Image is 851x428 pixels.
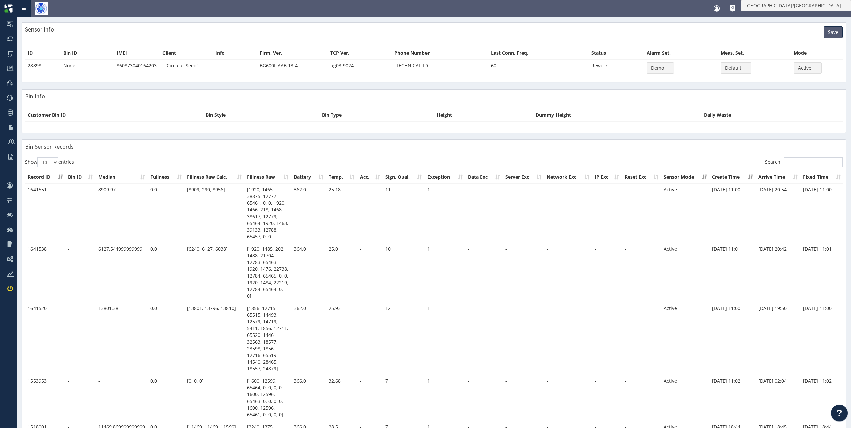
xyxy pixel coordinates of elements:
td: [DATE] 02:04 [756,375,800,421]
label: Search: [765,157,843,167]
th: Server Exc: activate to sort column ascending [503,171,544,183]
label: Show entries [25,157,74,167]
td: [DATE] 11:00 [800,184,843,243]
td: - [357,375,383,421]
td: - [357,184,383,243]
th: Sign. Qual.: activate to sort column ascending [383,171,424,183]
td: Active [661,302,709,375]
td: 364.0 [291,243,326,302]
td: - [465,375,503,421]
td: - [95,375,148,421]
td: 28898 [25,59,61,76]
td: - [465,302,503,375]
td: - [592,302,622,375]
td: 1 [424,302,465,375]
th: Info [213,47,257,59]
th: Battery: activate to sort column ascending [291,171,326,183]
th: Temp.: activate to sort column ascending [326,171,357,183]
button: Demo [647,62,674,74]
td: 366.0 [291,375,326,421]
td: - [357,302,383,375]
td: 7 [383,375,424,421]
select: Showentries [37,157,58,167]
td: - [544,375,592,421]
td: - [65,375,95,421]
th: Height [434,109,533,121]
td: 1641520 [25,302,65,375]
td: [0, 0, 0] [184,375,244,421]
td: [1920, 1465, 38875, 12777, 65461, 0, 0, 1920, 1466, 218, 1468, 38617, 12779, 65464, 1920, 1463, 3... [244,184,291,243]
td: BG600L.AAB.13.4 [257,59,328,76]
th: Fixed Time: activate to sort column ascending [800,171,843,183]
th: TCP Ver. [328,47,392,59]
td: [DATE] 20:42 [756,243,800,302]
td: 13801.38 [95,302,148,375]
td: - [357,243,383,302]
input: Search: [784,157,843,167]
td: - [622,184,661,243]
td: 860873040164203 [114,59,160,76]
td: [8909, 290, 8956] [184,184,244,243]
th: Acc.: activate to sort column ascending [357,171,383,183]
td: 12 [383,302,424,375]
td: 25.93 [326,302,357,375]
td: 1553953 [25,375,65,421]
td: [1856, 12715, 65515, 14493, 12579, 14719, 5411, 1856, 12711, 65520, 14461, 32563, 18577, 23598, 1... [244,302,291,375]
td: [TECHNICAL_ID] [392,59,488,76]
td: 0.0 [148,302,184,375]
td: 8909.97 [95,184,148,243]
th: Median: activate to sort column ascending [95,171,148,183]
td: 362.0 [291,302,326,375]
span: Demo [651,65,665,71]
iframe: JSD widget [828,401,851,428]
td: 60 [488,59,589,76]
th: Bin Type [319,109,434,121]
td: [DATE] 11:00 [709,302,756,375]
th: Network Exc: activate to sort column ascending [544,171,592,183]
td: ug03-9024 [328,59,392,76]
td: 1 [424,375,465,421]
div: How Do I Use It? [730,5,736,11]
th: Fullness: activate to sort column ascending [148,171,184,183]
th: Reset Exc: activate to sort column ascending [622,171,661,183]
td: [DATE] 11:00 [709,184,756,243]
td: - [622,375,661,421]
td: - [592,375,622,421]
td: - [544,184,592,243]
th: Data Exc: activate to sort column ascending [465,171,503,183]
td: - [65,184,95,243]
td: 1 [424,184,465,243]
td: [DATE] 19:50 [756,302,800,375]
td: 0.0 [148,184,184,243]
td: - [465,243,503,302]
td: [6240, 6127, 6038] [184,243,244,302]
td: 1641538 [25,243,65,302]
td: 6127.544999999999 [95,243,148,302]
td: 0.0 [148,243,184,302]
h3: Bin Info [25,93,45,99]
td: [DATE] 20:54 [756,184,800,243]
span: [GEOGRAPHIC_DATA]/[GEOGRAPHIC_DATA] [745,2,842,9]
td: Active [661,184,709,243]
td: 1641551 [25,184,65,243]
th: Dummy Height [533,109,701,121]
th: Mode [791,47,843,59]
td: b'Circular Seed' [160,59,213,76]
th: Client [160,47,213,59]
th: Daily Waste [701,109,843,121]
td: 25.18 [326,184,357,243]
td: Active [661,375,709,421]
th: Bin Style [203,109,319,121]
td: - [503,243,544,302]
td: - [503,375,544,421]
button: Active [794,62,822,74]
th: Last Conn. Freq. [488,47,589,59]
td: [DATE] 11:01 [800,243,843,302]
td: Active [661,243,709,302]
th: Phone Number [392,47,488,59]
th: Bin ID [61,47,114,59]
th: IP Exc: activate to sort column ascending [592,171,622,183]
th: Create Time: activate to sort column ascending [709,171,756,183]
th: Record ID: activate to sort column ascending [25,171,65,183]
th: Fillness Raw Calc.: activate to sort column ascending [184,171,244,183]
